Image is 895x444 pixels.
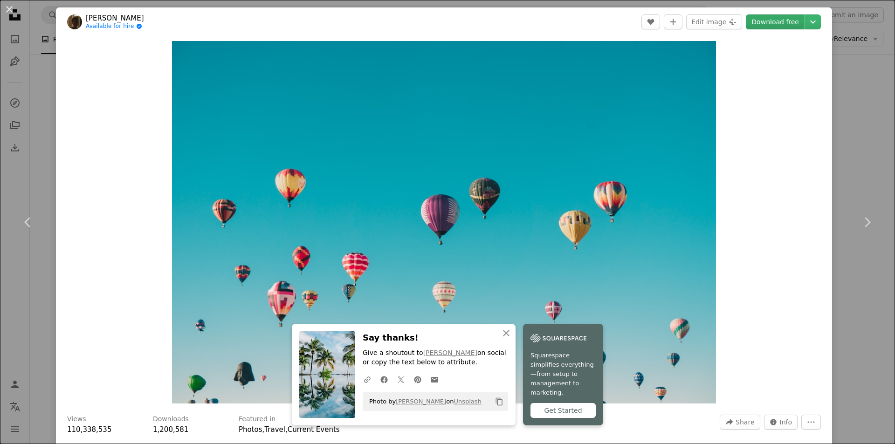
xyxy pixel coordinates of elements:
a: Photos [239,425,262,434]
button: Add to Collection [664,14,682,29]
h3: Views [67,415,86,424]
p: Give a shoutout to on social or copy the text below to attribute. [363,348,508,367]
span: , [285,425,288,434]
h3: Downloads [153,415,189,424]
span: Photo by on [365,394,482,409]
a: Available for hire [86,23,144,30]
a: Current Events [288,425,340,434]
a: [PERSON_NAME] [396,398,446,405]
span: 110,338,535 [67,425,111,434]
button: Copy to clipboard [491,394,507,410]
a: [PERSON_NAME] [86,14,144,23]
span: Squarespace simplifies everything—from setup to management to marketing. [530,351,596,397]
a: Share over email [426,370,443,389]
img: assorted-color hot air balloons during daytime [172,41,716,403]
h3: Say thanks! [363,331,508,345]
span: , [262,425,265,434]
span: Info [780,415,792,429]
button: Like [641,14,660,29]
button: Edit image [686,14,742,29]
a: Share on Pinterest [409,370,426,389]
a: Share on Twitter [392,370,409,389]
button: Choose download size [805,14,821,29]
a: Squarespace simplifies everything—from setup to management to marketing.Get Started [523,324,603,425]
span: Share [736,415,754,429]
div: Get Started [530,403,596,418]
button: More Actions [801,415,821,430]
img: Go to ian dooley's profile [67,14,82,29]
h3: Featured in [239,415,275,424]
button: Stats about this image [764,415,798,430]
a: Unsplash [454,398,481,405]
a: Travel [264,425,285,434]
span: 1,200,581 [153,425,188,434]
img: file-1747939142011-51e5cc87e3c9 [530,331,586,345]
button: Share this image [720,415,760,430]
a: [PERSON_NAME] [423,349,477,356]
button: Zoom in on this image [172,41,716,403]
a: Share on Facebook [376,370,392,389]
a: Download free [746,14,805,29]
a: Next [839,178,895,267]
